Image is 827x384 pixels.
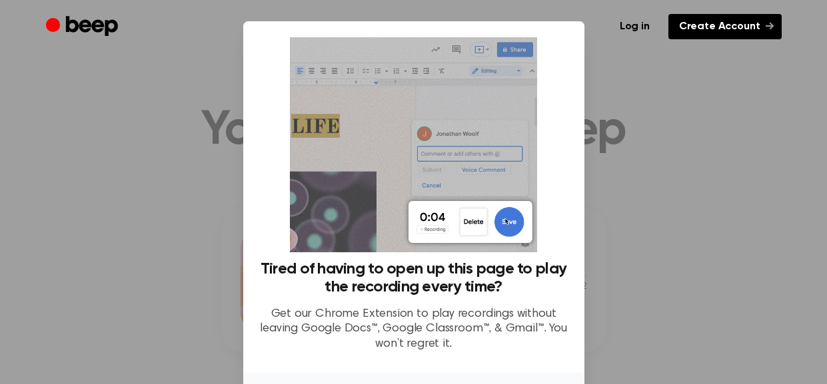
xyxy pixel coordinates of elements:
h3: Tired of having to open up this page to play the recording every time? [259,260,568,296]
p: Get our Chrome Extension to play recordings without leaving Google Docs™, Google Classroom™, & Gm... [259,307,568,352]
a: Create Account [668,14,782,39]
a: Log in [609,14,660,39]
img: Beep extension in action [290,37,537,252]
a: Beep [46,14,121,40]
